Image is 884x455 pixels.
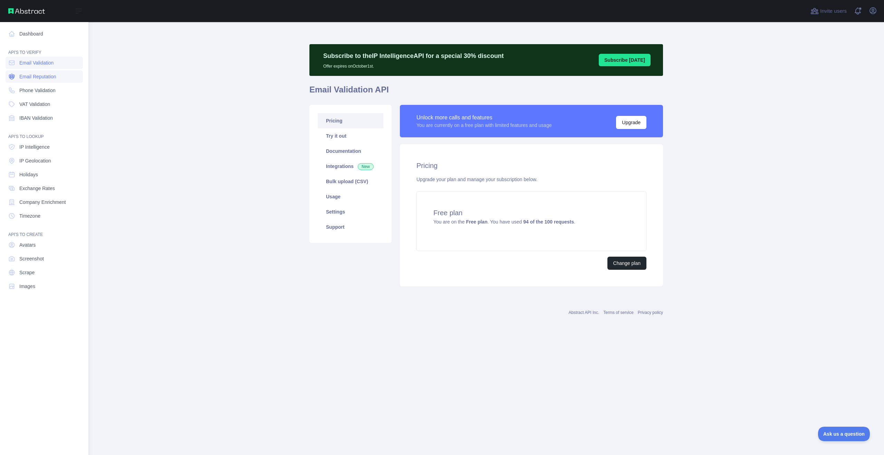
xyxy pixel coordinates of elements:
[6,57,83,69] a: Email Validation
[6,280,83,293] a: Images
[6,182,83,195] a: Exchange Rates
[19,255,44,262] span: Screenshot
[599,54,651,66] button: Subscribe [DATE]
[616,116,646,129] button: Upgrade
[6,168,83,181] a: Holidays
[19,157,51,164] span: IP Geolocation
[19,241,36,248] span: Avatars
[318,128,383,144] a: Try it out
[416,176,646,183] div: Upgrade your plan and manage your subscription below.
[323,61,504,69] p: Offer expires on October 1st.
[416,113,552,122] div: Unlock more calls and features
[19,115,53,121] span: IBAN Validation
[323,51,504,61] p: Subscribe to the IP Intelligence API for a special 30 % discount
[19,199,66,206] span: Company Enrichment
[19,101,50,108] span: VAT Validation
[19,171,38,178] span: Holidays
[318,174,383,189] a: Bulk upload (CSV)
[603,310,633,315] a: Terms of service
[416,161,646,170] h2: Pricing
[318,219,383,235] a: Support
[6,41,83,55] div: API'S TO VERIFY
[6,196,83,208] a: Company Enrichment
[6,141,83,153] a: IP Intelligence
[318,189,383,204] a: Usage
[19,59,54,66] span: Email Validation
[19,185,55,192] span: Exchange Rates
[318,144,383,159] a: Documentation
[19,73,56,80] span: Email Reputation
[6,98,83,110] a: VAT Validation
[523,219,574,225] strong: 94 of the 100 requests
[607,257,646,270] button: Change plan
[433,219,575,225] span: You are on the . You have used .
[6,266,83,279] a: Scrape
[19,212,40,219] span: Timezone
[638,310,663,315] a: Privacy policy
[433,208,630,218] h4: Free plan
[6,239,83,251] a: Avatars
[6,224,83,237] div: API'S TO CREATE
[318,159,383,174] a: Integrations New
[19,87,56,94] span: Phone Validation
[19,283,35,290] span: Images
[6,126,83,139] div: API'S TO LOOKUP
[318,204,383,219] a: Settings
[6,70,83,83] a: Email Reputation
[318,113,383,128] a: Pricing
[466,219,487,225] strong: Free plan
[8,8,45,14] img: Abstract API
[6,28,83,40] a: Dashboard
[6,84,83,97] a: Phone Validation
[6,253,83,265] a: Screenshot
[6,210,83,222] a: Timezone
[820,7,847,15] span: Invite users
[6,112,83,124] a: IBAN Validation
[19,144,50,150] span: IP Intelligence
[818,427,870,441] iframe: Toggle Customer Support
[358,163,374,170] span: New
[309,84,663,101] h1: Email Validation API
[6,155,83,167] a: IP Geolocation
[809,6,848,17] button: Invite users
[569,310,599,315] a: Abstract API Inc.
[19,269,35,276] span: Scrape
[416,122,552,129] div: You are currently on a free plan with limited features and usage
